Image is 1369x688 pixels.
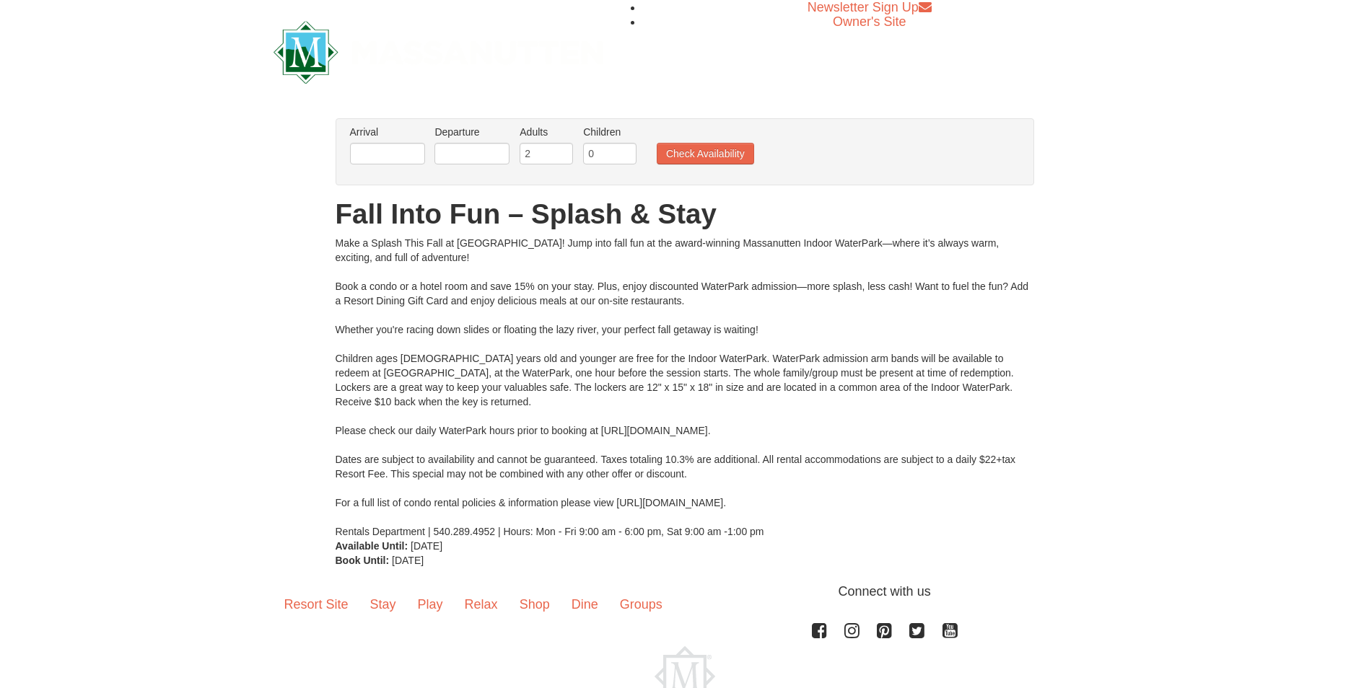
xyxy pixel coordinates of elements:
[336,200,1034,229] h1: Fall Into Fun – Splash & Stay
[274,582,359,627] a: Resort Site
[520,125,573,139] label: Adults
[609,582,673,627] a: Groups
[657,143,754,164] button: Check Availability
[336,540,408,552] strong: Available Until:
[561,582,609,627] a: Dine
[359,582,407,627] a: Stay
[274,33,604,67] a: Massanutten Resort
[336,236,1034,539] div: Make a Splash This Fall at [GEOGRAPHIC_DATA]! Jump into fall fun at the award-winning Massanutten...
[833,14,906,29] a: Owner's Site
[407,582,454,627] a: Play
[454,582,509,627] a: Relax
[392,555,424,566] span: [DATE]
[350,125,425,139] label: Arrival
[274,21,604,84] img: Massanutten Resort Logo
[434,125,509,139] label: Departure
[336,555,390,566] strong: Book Until:
[583,125,637,139] label: Children
[509,582,561,627] a: Shop
[411,540,442,552] span: [DATE]
[274,582,1096,601] p: Connect with us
